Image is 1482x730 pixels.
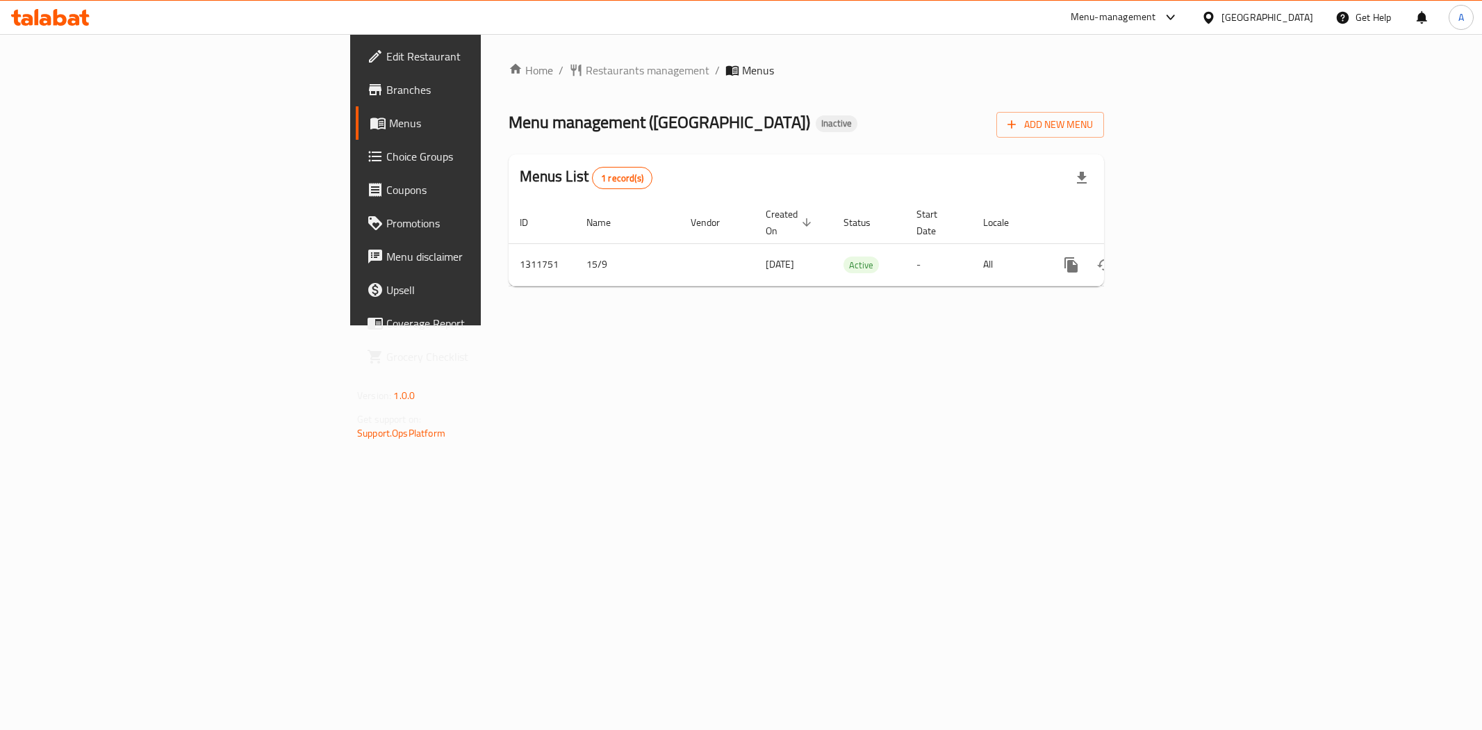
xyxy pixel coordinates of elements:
span: Restaurants management [586,62,709,79]
span: Get support on: [357,410,421,428]
span: Status [843,214,889,231]
span: Coverage Report [386,315,586,332]
span: Menus [389,115,586,131]
span: Coupons [386,181,586,198]
div: Total records count [592,167,652,189]
div: Export file [1065,161,1098,195]
span: Locale [983,214,1027,231]
span: Edit Restaurant [386,48,586,65]
span: ID [520,214,546,231]
td: - [905,243,972,286]
span: Inactive [816,117,857,129]
a: Coverage Report [356,307,598,340]
span: Created On [766,206,816,239]
span: 1 record(s) [593,172,652,185]
a: Grocery Checklist [356,340,598,373]
button: Change Status [1088,248,1121,282]
a: Upsell [356,273,598,307]
a: Menu disclaimer [356,240,598,273]
h2: Menus List [520,166,652,189]
span: Version: [357,387,391,405]
span: Branches [386,81,586,98]
span: Upsell [386,282,586,298]
span: [DATE] [766,255,794,273]
nav: breadcrumb [509,62,1104,79]
div: Menu-management [1071,9,1156,26]
div: [GEOGRAPHIC_DATA] [1221,10,1313,25]
span: A [1458,10,1464,25]
span: Menus [742,62,774,79]
a: Coupons [356,173,598,206]
a: Branches [356,73,598,106]
a: Restaurants management [569,62,709,79]
span: Grocery Checklist [386,348,586,365]
a: Edit Restaurant [356,40,598,73]
a: Support.OpsPlatform [357,424,445,442]
div: Inactive [816,115,857,132]
span: Choice Groups [386,148,586,165]
td: All [972,243,1044,286]
span: Promotions [386,215,586,232]
span: Active [843,257,879,273]
span: Vendor [691,214,738,231]
a: Menus [356,106,598,140]
span: Menu disclaimer [386,248,586,265]
button: more [1055,248,1088,282]
span: Start Date [916,206,955,239]
a: Promotions [356,206,598,240]
span: 1.0.0 [393,387,415,405]
th: Actions [1044,202,1199,244]
td: 15/9 [575,243,680,286]
li: / [715,62,720,79]
span: Add New Menu [1007,116,1093,133]
table: enhanced table [509,202,1199,286]
a: Choice Groups [356,140,598,173]
button: Add New Menu [996,112,1104,138]
span: Menu management ( [GEOGRAPHIC_DATA] ) [509,106,810,138]
span: Name [586,214,629,231]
